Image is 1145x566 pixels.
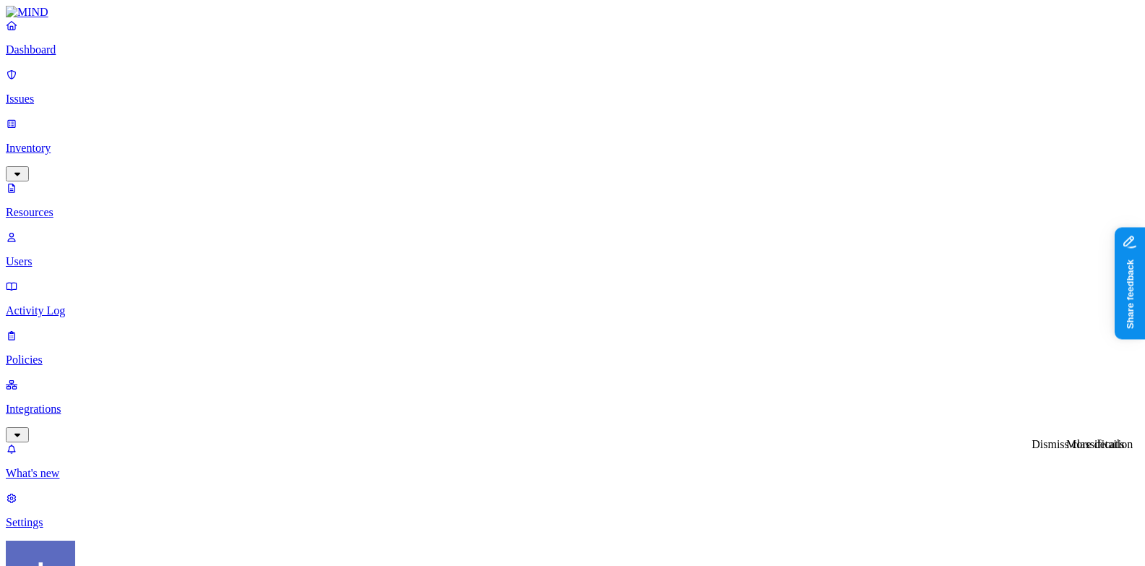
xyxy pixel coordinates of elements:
p: Policies [6,353,1139,366]
p: Users [6,255,1139,268]
p: Settings [6,516,1139,529]
div: More details [1066,438,1124,451]
p: Integrations [6,403,1139,416]
p: Activity Log [6,304,1139,317]
p: Inventory [6,142,1139,155]
div: Dismiss classification [1032,438,1133,451]
p: Resources [6,206,1139,219]
p: Dashboard [6,43,1139,56]
p: What's new [6,467,1139,480]
img: MIND [6,6,48,19]
p: Issues [6,93,1139,106]
iframe: Marker.io feedback button [1115,227,1145,339]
